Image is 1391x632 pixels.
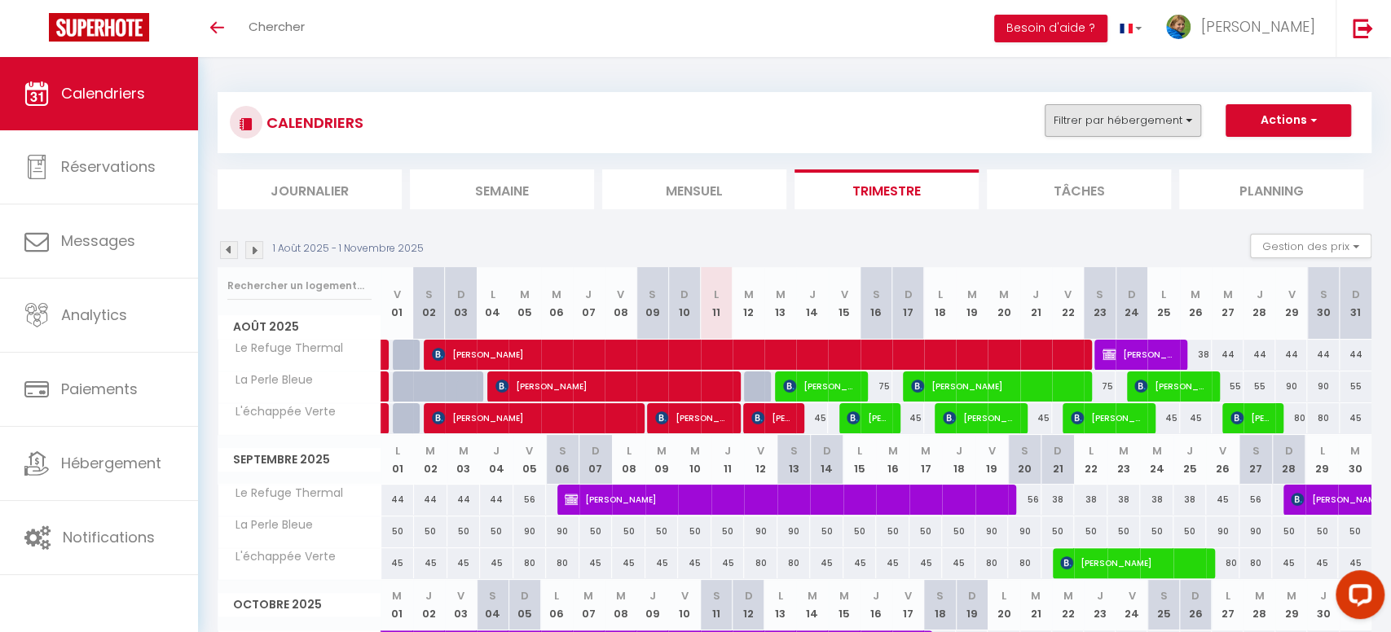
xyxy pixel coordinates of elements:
span: Le Refuge Thermal [221,340,347,358]
div: 44 [381,485,415,515]
abbr: J [1257,287,1263,302]
span: Réservations [61,156,156,177]
div: 50 [1338,516,1371,546]
abbr: J [585,287,592,302]
div: 75 [1084,371,1116,402]
abbr: V [1219,443,1226,459]
th: 03 [445,580,477,630]
th: 23 [1084,580,1116,630]
div: 56 [1008,485,1041,515]
div: 50 [678,516,711,546]
div: 80 [1275,403,1307,433]
abbr: J [724,443,731,459]
div: 45 [843,548,877,578]
span: Chercher [249,18,305,35]
th: 09 [636,580,668,630]
div: 50 [1041,516,1075,546]
th: 21 [1020,267,1052,340]
div: 45 [1020,403,1052,433]
abbr: V [394,287,401,302]
th: 24 [1116,580,1147,630]
abbr: M [425,443,435,459]
abbr: M [1350,443,1360,459]
th: 04 [480,435,513,485]
th: 15 [843,435,877,485]
span: La Perle Bleue [221,516,317,534]
div: 45 [1340,403,1371,433]
th: 12 [733,580,764,630]
th: 29 [1275,580,1307,630]
img: Super Booking [49,13,149,42]
abbr: M [921,443,931,459]
div: 45 [678,548,711,578]
span: Notifications [63,527,155,547]
li: Journalier [218,169,402,209]
abbr: S [873,287,880,302]
th: 22 [1052,580,1084,630]
th: 18 [924,580,956,630]
div: 50 [1173,516,1207,546]
th: 18 [942,435,975,485]
th: 26 [1180,267,1212,340]
div: 44 [480,485,513,515]
div: 38 [1107,485,1141,515]
abbr: D [592,443,600,459]
abbr: J [809,287,816,302]
abbr: L [714,287,719,302]
abbr: L [626,443,631,459]
th: 06 [541,267,573,340]
abbr: M [1119,443,1129,459]
abbr: S [1096,287,1103,302]
abbr: M [657,443,667,459]
th: 09 [645,435,679,485]
div: 55 [1212,371,1244,402]
div: 50 [1074,516,1107,546]
img: logout [1353,18,1373,38]
span: [PERSON_NAME] [432,402,633,433]
div: 44 [447,485,481,515]
div: 45 [1272,548,1305,578]
th: 19 [975,435,1009,485]
button: Open LiveChat chat widget [13,7,62,55]
th: 24 [1116,267,1147,340]
li: Mensuel [602,169,786,209]
span: [PERSON_NAME] [1134,371,1208,402]
div: 50 [447,516,481,546]
div: 50 [711,516,745,546]
li: Trimestre [795,169,979,209]
th: 10 [668,267,700,340]
th: 05 [508,267,540,340]
span: La Perle Bleue [221,371,317,389]
div: 90 [513,516,547,546]
span: [PERSON_NAME] [911,371,1081,402]
span: [PERSON_NAME] [943,402,1017,433]
div: 80 [777,548,811,578]
div: 44 [1307,340,1339,370]
span: Messages [61,230,135,251]
abbr: S [425,287,433,302]
th: 13 [764,580,796,630]
div: 38 [1041,485,1075,515]
abbr: S [790,443,797,459]
div: 50 [909,516,943,546]
th: 13 [777,435,811,485]
th: 27 [1212,580,1244,630]
th: 24 [1140,435,1173,485]
abbr: M [552,287,561,302]
th: 15 [828,580,860,630]
abbr: V [526,443,533,459]
div: 50 [381,516,415,546]
span: Hébergement [61,453,161,473]
th: 19 [956,580,988,630]
th: 14 [796,580,828,630]
div: 45 [1206,485,1239,515]
abbr: J [1186,443,1193,459]
span: [PERSON_NAME] del Pino [751,402,794,433]
img: ... [1166,15,1191,39]
span: [PERSON_NAME] [1230,402,1273,433]
div: 55 [1340,371,1371,402]
abbr: D [1285,443,1293,459]
th: 28 [1244,580,1275,630]
abbr: V [1288,287,1295,302]
abbr: D [1352,287,1360,302]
